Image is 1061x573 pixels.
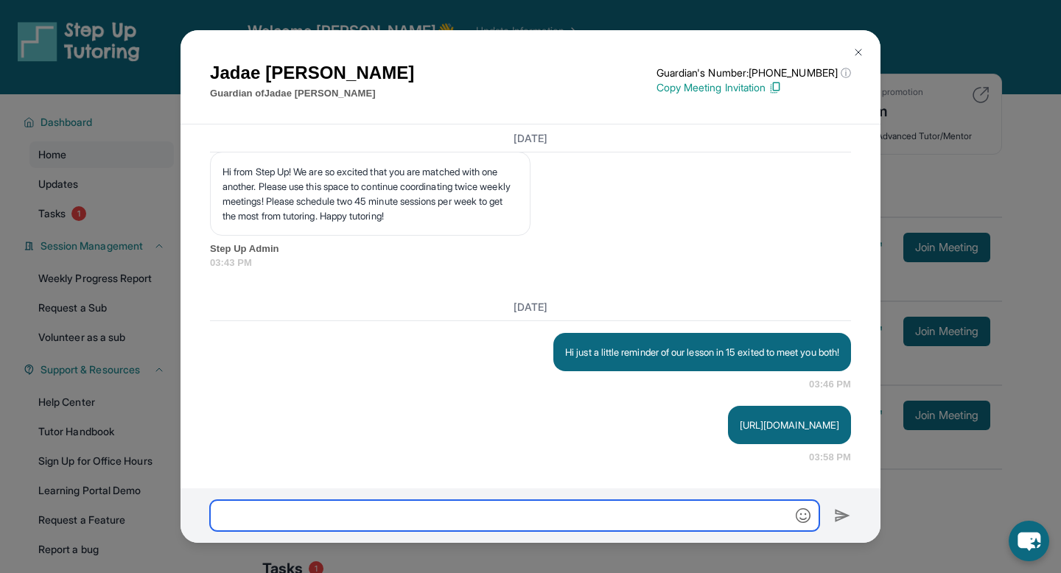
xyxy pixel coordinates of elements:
p: [URL][DOMAIN_NAME] [740,418,839,432]
p: Guardian's Number: [PHONE_NUMBER] [656,66,851,80]
h3: [DATE] [210,300,851,314]
img: Emoji [796,508,810,523]
span: 03:46 PM [809,377,851,392]
button: chat-button [1009,521,1049,561]
span: ⓘ [841,66,851,80]
p: Hi just a little reminder of our lesson in 15 exited to meet you both! [565,345,839,359]
span: Step Up Admin [210,242,851,256]
img: Copy Icon [768,81,782,94]
h1: Jadae [PERSON_NAME] [210,60,414,86]
p: Hi from Step Up! We are so excited that you are matched with one another. Please use this space t... [223,164,518,223]
p: Guardian of Jadae [PERSON_NAME] [210,86,414,101]
span: 03:58 PM [809,450,851,465]
img: Send icon [834,507,851,524]
img: Close Icon [852,46,864,58]
p: Copy Meeting Invitation [656,80,851,95]
span: 03:43 PM [210,256,851,270]
h3: [DATE] [210,130,851,145]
